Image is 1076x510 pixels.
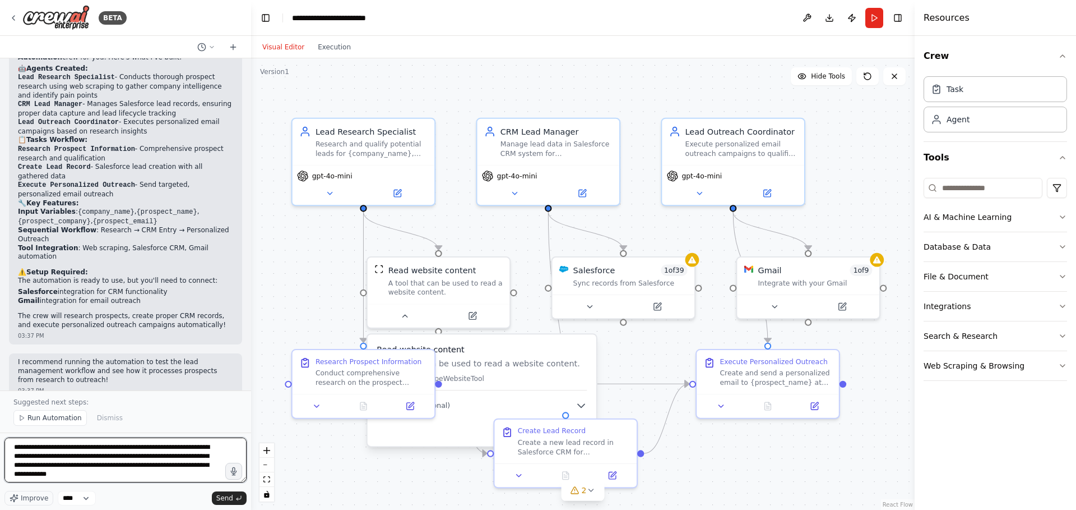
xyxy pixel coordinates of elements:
div: Lead Outreach Coordinator [685,126,797,137]
code: Lead Outreach Coordinator [18,118,119,126]
code: Research Prospect Information [18,145,135,153]
button: Open in side panel [365,186,430,200]
button: Web Scraping & Browsing [924,351,1067,380]
button: No output available [743,399,792,413]
button: Hide left sidebar [258,10,273,26]
strong: Input Variables [18,208,76,215]
span: Improve [21,494,48,503]
button: Send [212,491,247,505]
p: The crew will research prospects, create proper CRM records, and execute personalized outreach ca... [18,312,233,329]
button: Click to speak your automation idea [225,463,242,480]
button: Tools [924,142,1067,173]
strong: Tasks Workflow: [26,136,87,144]
code: {prospect_company} [18,218,91,226]
p: Suggested next steps: [13,398,238,407]
span: Dismiss [97,413,123,422]
code: Create Lead Record [18,163,91,171]
div: Create Lead Record [518,426,586,435]
button: Execution [311,40,358,54]
button: Open in side panel [795,399,834,413]
button: Open in side panel [592,468,632,483]
div: Execute Personalized Outreach [720,357,827,366]
span: 2 [582,485,587,496]
strong: Gmail [18,297,40,305]
button: No output available [541,468,590,483]
button: Open in side panel [809,300,874,314]
button: Open in side panel [734,186,799,200]
button: zoom out [259,458,274,472]
li: integration for email outreach [18,297,233,306]
div: Create a new lead record in Salesforce CRM for {prospect_name} at {prospect_company}. Include all... [518,438,630,457]
div: Execute Personalized OutreachCreate and send a personalized email to {prospect_name} at {prospect... [695,349,840,419]
div: Agent [947,114,970,125]
strong: Salesforce [18,288,58,296]
button: Database & Data [924,232,1067,261]
span: gpt-4o-mini [497,172,537,181]
p: Class name: ScrapeWebsiteTool [377,374,587,383]
div: Manage lead data in Salesforce CRM system for {company_name}, including creating new lead records... [500,140,613,158]
li: - Send targeted, personalized email outreach [18,181,233,199]
div: Research Prospect InformationConduct comprehensive research on the prospect {prospect_name} at {p... [291,349,436,419]
button: Open in side panel [390,399,430,413]
div: React Flow controls [259,443,274,502]
button: Customize (Optional) [377,400,587,412]
p: I recommend running the automation to test the lead management workflow and see how it processes ... [18,358,233,384]
li: : Web scraping, Salesforce CRM, Gmail automation [18,244,233,261]
div: Lead Research Specialist [316,126,428,137]
img: Logo [22,5,90,30]
li: integration for CRM functionality [18,288,233,297]
g: Edge from 084b796b-f57f-41cd-8324-50d23c69a4e6 to 4e0e2fe4-098f-441a-98ad-0ae12a7fb117 [727,212,773,343]
button: Open in side panel [440,309,505,323]
button: 2 [562,480,605,501]
button: Open in side panel [549,186,614,200]
button: Search & Research [924,321,1067,351]
button: Dismiss [91,410,128,426]
button: toggle interactivity [259,487,274,502]
h2: 🤖 [18,65,233,73]
button: Hide right sidebar [890,10,906,26]
div: Lead Outreach CoordinatorExecute personalized email outreach campaigns to qualified leads for {co... [661,118,805,206]
div: Version 1 [260,67,289,76]
g: Edge from b05f94d6-83da-427d-b777-d10f8c1b3ebb to b1ac1abd-f081-4963-a06a-f3da672c75f3 [358,212,444,250]
strong: Agents Created: [26,65,88,72]
img: Salesforce [559,264,568,273]
div: Research Prospect Information [316,357,421,366]
g: Edge from b05f94d6-83da-427d-b777-d10f8c1b3ebb to a981021e-10aa-41c4-88b8-1d97b0ec90a2 [358,212,369,343]
h2: 📋 [18,136,233,145]
g: Edge from 190dd881-f6f3-4200-960b-3692ef1979cd to b6c46892-f36c-4ebe-88fa-543f3fd47a07 [542,212,572,412]
div: GmailGmail1of9Integrate with your Gmail [736,256,880,319]
button: Start a new chat [224,40,242,54]
button: Open in side panel [624,300,689,314]
div: 03:37 PM [18,332,233,340]
span: Send [216,494,233,503]
p: The automation is ready to use, but you'll need to connect: [18,277,233,286]
span: Number of enabled actions [661,264,688,276]
button: Integrations [924,292,1067,321]
div: Integrate with your Gmail [758,278,872,287]
li: - Conducts thorough prospect research using web scraping to gather company intelligence and ident... [18,73,233,100]
button: File & Document [924,262,1067,291]
div: CRM Lead ManagerManage lead data in Salesforce CRM system for {company_name}, including creating ... [476,118,620,206]
strong: Key Features: [26,199,78,207]
button: fit view [259,472,274,487]
p: A tool that can be used to read a website content. [377,357,587,369]
button: Run Automation [13,410,87,426]
button: Hide Tools [791,67,852,85]
a: React Flow attribution [883,502,913,508]
span: Customize (Optional) [377,401,450,410]
li: - Manages Salesforce lead records, ensuring proper data capture and lead lifecycle tracking [18,100,233,118]
li: : , , , [18,208,233,226]
div: SalesforceSalesforce1of39Sync records from Salesforce [551,256,695,319]
div: Research and qualify potential leads for {company_name}, gathering comprehensive information abou... [316,140,428,158]
code: {prospect_name} [137,208,197,216]
g: Edge from 084b796b-f57f-41cd-8324-50d23c69a4e6 to 428a0d76-1534-44d5-8f96-5e1937b5a23e [727,212,814,250]
div: Read website content [388,264,476,276]
code: Execute Personalized Outreach [18,181,135,189]
h2: 🔧 [18,199,233,208]
div: BETA [99,11,127,25]
button: AI & Machine Learning [924,203,1067,232]
div: Tools [924,173,1067,390]
div: Lead Research SpecialistResearch and qualify potential leads for {company_name}, gathering compre... [291,118,436,206]
div: Create and send a personalized email to {prospect_name} at {prospect_email} based on the research... [720,369,832,387]
span: Run Automation [27,413,82,422]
